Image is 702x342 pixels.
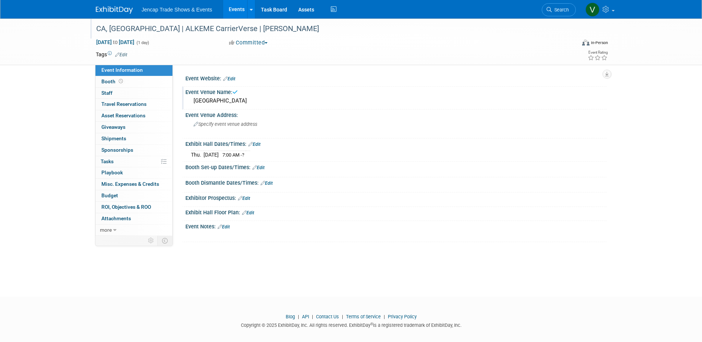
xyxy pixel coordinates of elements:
span: Specify event venue address [194,121,257,127]
a: ROI, Objectives & ROO [95,202,172,213]
span: Booth [101,78,124,84]
a: Attachments [95,213,172,224]
td: Personalize Event Tab Strip [145,236,158,245]
td: Toggle Event Tabs [157,236,172,245]
a: Travel Reservations [95,99,172,110]
span: | [382,314,387,319]
span: Travel Reservations [101,101,147,107]
span: Event Information [101,67,143,73]
a: Edit [238,196,250,201]
span: Shipments [101,135,126,141]
span: more [100,227,112,233]
a: API [302,314,309,319]
span: ? [242,152,244,158]
a: Terms of Service [346,314,381,319]
a: Blog [286,314,295,319]
div: Event Venue Address: [185,110,607,119]
a: Misc. Expenses & Credits [95,179,172,190]
a: Privacy Policy [388,314,417,319]
span: Asset Reservations [101,113,145,118]
div: In-Person [591,40,608,46]
td: Tags [96,51,127,58]
span: [DATE] [DATE] [96,39,135,46]
a: Asset Reservations [95,110,172,121]
img: ExhibitDay [96,6,133,14]
div: CA, [GEOGRAPHIC_DATA] | ALKEME CarrierVerse | [PERSON_NAME] [94,22,565,36]
div: Event Rating [588,51,608,54]
div: [GEOGRAPHIC_DATA] [191,95,601,107]
span: Attachments [101,215,131,221]
a: Edit [223,76,235,81]
span: 7:00 AM - [222,152,244,158]
div: Booth Set-up Dates/Times: [185,162,607,171]
div: Event Venue Name: [185,87,607,96]
td: Thu. [191,151,204,159]
div: Event Format [532,38,608,50]
a: Shipments [95,133,172,144]
img: Format-Inperson.png [582,40,590,46]
a: Edit [242,210,254,215]
div: Event Website: [185,73,607,83]
a: Edit [218,224,230,229]
a: Budget [95,190,172,201]
span: Booth not reserved yet [117,78,124,84]
span: Playbook [101,170,123,175]
div: Exhibit Hall Floor Plan: [185,207,607,217]
button: Committed [226,39,271,47]
a: Event Information [95,65,172,76]
a: more [95,225,172,236]
a: Contact Us [316,314,339,319]
div: Event Notes: [185,221,607,231]
div: Booth Dismantle Dates/Times: [185,177,607,187]
span: Tasks [101,158,114,164]
span: | [310,314,315,319]
td: [DATE] [204,151,219,159]
a: Booth [95,76,172,87]
a: Playbook [95,167,172,178]
img: Vanessa O'Brien [585,3,599,17]
a: Edit [115,52,127,57]
span: Staff [101,90,112,96]
a: Edit [248,142,261,147]
span: ROI, Objectives & ROO [101,204,151,210]
span: (1 day) [136,40,149,45]
div: Exhibit Hall Dates/Times: [185,138,607,148]
span: | [340,314,345,319]
a: Edit [252,165,265,170]
a: Giveaways [95,122,172,133]
a: Search [542,3,576,16]
div: Exhibitor Prospectus: [185,192,607,202]
span: Sponsorships [101,147,133,153]
span: Jencap Trade Shows & Events [142,7,212,13]
a: Edit [261,181,273,186]
a: Tasks [95,156,172,167]
span: | [296,314,301,319]
span: Misc. Expenses & Credits [101,181,159,187]
a: Sponsorships [95,145,172,156]
a: Staff [95,88,172,99]
span: to [112,39,119,45]
span: Giveaways [101,124,125,130]
span: Budget [101,192,118,198]
sup: ® [370,322,373,326]
span: Search [552,7,569,13]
